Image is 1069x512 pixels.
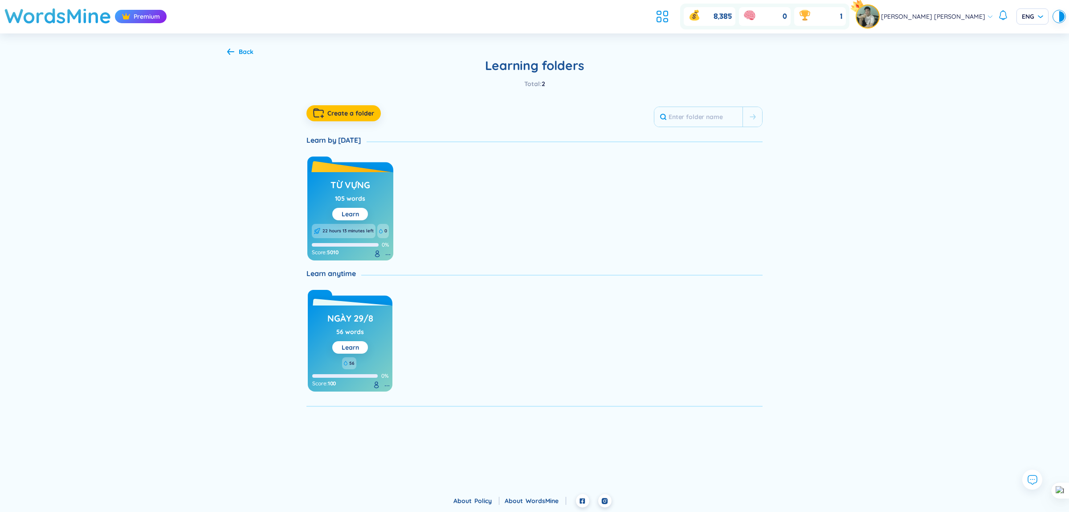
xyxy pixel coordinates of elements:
[312,249,326,256] span: Score
[654,107,743,127] input: Enter folder name
[474,497,499,505] a: Policy
[327,312,373,329] h3: ngày 29/8
[328,380,336,387] span: 100
[227,49,253,57] a: Back
[857,5,881,28] a: avatarpro
[306,105,381,121] button: Create a folder
[505,496,566,506] div: About
[327,109,374,118] span: Create a folder
[306,135,367,145] div: Learn by [DATE]
[336,327,364,337] div: 56 words
[312,380,326,387] span: Score
[381,372,388,379] span: 0%
[382,241,389,248] span: 0%
[312,380,388,387] div: :
[542,80,545,88] span: 2
[312,249,389,256] div: :
[239,47,253,57] div: Back
[881,12,985,21] span: [PERSON_NAME] [PERSON_NAME]
[349,360,355,367] span: 56
[453,496,499,506] div: About
[526,497,566,505] a: WordsMine
[327,310,373,327] a: ngày 29/8
[330,177,370,194] a: Từ vựng
[115,10,167,23] div: Premium
[327,249,339,256] span: 5010
[312,224,375,238] div: 22 hours 13 minutes left
[384,227,387,235] span: 0
[306,58,763,74] h2: Learning folders
[524,80,542,88] span: Total :
[306,268,361,278] div: Learn anytime
[122,12,131,21] img: crown icon
[1022,12,1043,21] span: ENG
[342,210,359,218] a: Learn
[714,12,732,21] span: 8,385
[332,341,368,354] button: Learn
[840,12,842,21] span: 1
[335,194,365,203] div: 105 words
[783,12,787,21] span: 0
[332,208,368,220] button: Learn
[330,179,370,196] h3: Từ vựng
[857,5,879,28] img: avatar
[342,343,359,351] a: Learn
